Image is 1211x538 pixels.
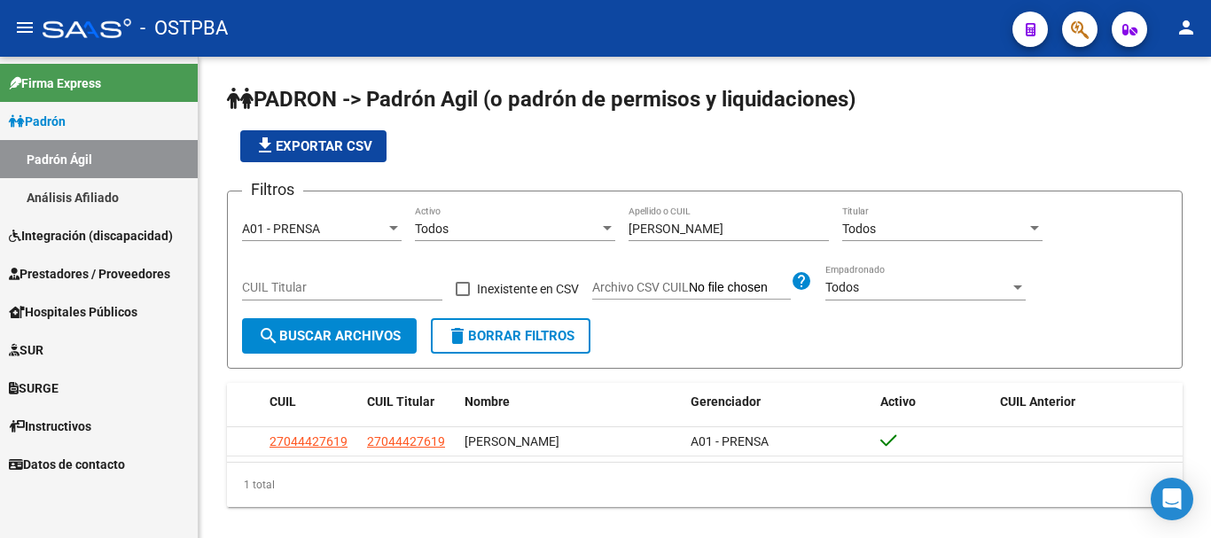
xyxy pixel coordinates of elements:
[9,226,173,246] span: Integración (discapacidad)
[447,328,574,344] span: Borrar Filtros
[791,270,812,292] mat-icon: help
[9,302,137,322] span: Hospitales Públicos
[367,434,445,448] span: 27044427619
[360,383,457,421] datatable-header-cell: CUIL Titular
[1176,17,1197,38] mat-icon: person
[240,130,387,162] button: Exportar CSV
[14,17,35,38] mat-icon: menu
[691,434,769,448] span: A01 - PRENSA
[9,74,101,93] span: Firma Express
[873,383,993,421] datatable-header-cell: Activo
[9,378,59,398] span: SURGE
[447,325,468,347] mat-icon: delete
[9,112,66,131] span: Padrón
[880,394,916,409] span: Activo
[242,177,303,202] h3: Filtros
[254,135,276,156] mat-icon: file_download
[1151,478,1193,520] div: Open Intercom Messenger
[9,340,43,360] span: SUR
[9,455,125,474] span: Datos de contacto
[465,434,559,448] span: [PERSON_NAME]
[254,138,372,154] span: Exportar CSV
[431,318,590,354] button: Borrar Filtros
[592,280,689,294] span: Archivo CSV CUIL
[270,394,296,409] span: CUIL
[842,222,876,236] span: Todos
[689,280,791,296] input: Archivo CSV CUIL
[258,328,401,344] span: Buscar Archivos
[691,394,761,409] span: Gerenciador
[1000,394,1075,409] span: CUIL Anterior
[367,394,434,409] span: CUIL Titular
[9,264,170,284] span: Prestadores / Proveedores
[9,417,91,436] span: Instructivos
[227,87,856,112] span: PADRON -> Padrón Agil (o padrón de permisos y liquidaciones)
[140,9,228,48] span: - OSTPBA
[465,394,510,409] span: Nombre
[258,325,279,347] mat-icon: search
[270,434,348,448] span: 27044427619
[242,318,417,354] button: Buscar Archivos
[684,383,874,421] datatable-header-cell: Gerenciador
[262,383,360,421] datatable-header-cell: CUIL
[477,278,579,300] span: Inexistente en CSV
[457,383,684,421] datatable-header-cell: Nombre
[242,222,320,236] span: A01 - PRENSA
[993,383,1184,421] datatable-header-cell: CUIL Anterior
[227,463,1183,507] div: 1 total
[825,280,859,294] span: Todos
[415,222,449,236] span: Todos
